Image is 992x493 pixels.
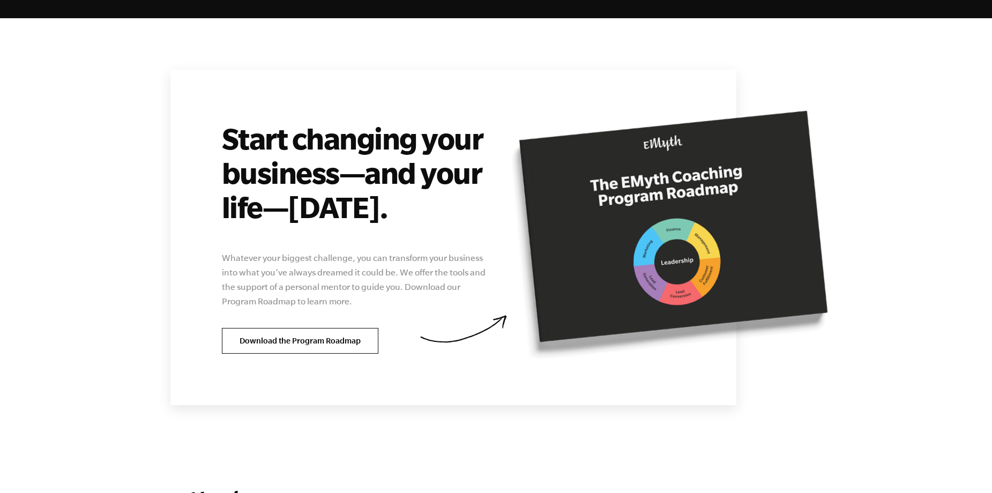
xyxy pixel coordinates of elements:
[938,442,992,493] iframe: Chat Widget
[222,328,378,354] a: Download the Program Roadmap
[222,121,487,224] h2: Start changing your business—and your life—[DATE].
[938,442,992,493] div: Widget de chat
[222,251,487,309] p: Whatever your biggest challenge, you can transform your business into what you’ve always dreamed ...
[511,110,828,361] img: The EMyth Business Coaching Roadmap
